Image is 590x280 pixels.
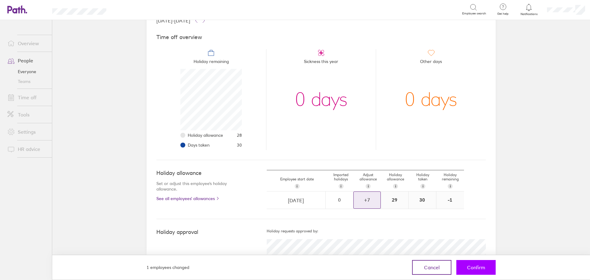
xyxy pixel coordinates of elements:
span: Notifications [519,12,539,16]
span: Other days [420,57,442,69]
span: Employee search [462,12,486,15]
a: People [2,54,52,67]
p: Set or adjust this employee's holiday allowance. [156,181,242,192]
input: dd/mm/yyyy [267,192,325,209]
div: Holiday taken [409,170,437,191]
button: Confirm [456,260,496,275]
div: -1 [436,191,464,209]
a: Overview [2,37,52,49]
span: Sickness this year [304,57,338,69]
h4: Holiday allowance [156,170,242,176]
div: Imported holidays [327,170,355,191]
div: Holiday remaining [437,170,464,191]
span: i [395,184,396,189]
span: 30 [237,143,242,148]
span: Holiday remaining [194,57,229,69]
a: Tools [2,108,52,121]
h5: Holiday requests approved by: [267,229,486,233]
a: Everyone [2,67,52,77]
a: HR advice [2,143,52,155]
div: 0 days [295,69,348,130]
a: Notifications [519,3,539,16]
span: [DATE] - [DATE] [156,18,190,23]
span: i [340,184,341,189]
div: 1 employees changed [147,264,189,271]
div: 0 days [405,69,457,130]
span: Confirm [467,265,485,270]
button: Cancel [412,260,451,275]
span: i [450,184,451,189]
a: Settings [2,126,52,138]
span: i [423,184,423,189]
h4: Holiday approval [156,229,267,235]
a: Teams [2,77,52,86]
h4: Time off overview [156,34,486,41]
span: 28 [237,133,242,138]
div: 30 [409,191,436,209]
div: 0 [326,197,353,203]
div: + 7 [354,197,380,203]
div: Employee start date [267,175,327,191]
span: Holiday allowance [188,133,223,138]
div: 29 [381,191,408,209]
span: Cancel [424,265,440,270]
div: Holiday allowance [382,170,409,191]
a: See all employees' allowances [156,196,242,201]
a: Time off [2,91,52,104]
span: i [297,184,297,189]
span: Days taken [188,143,210,148]
div: Search [123,6,139,12]
span: i [368,184,369,189]
span: Get help [493,12,513,16]
div: Adjust allowance [355,170,382,191]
